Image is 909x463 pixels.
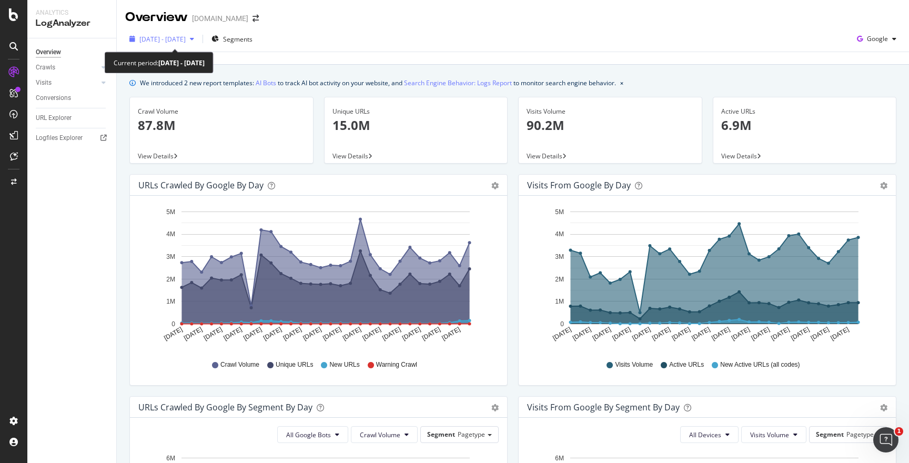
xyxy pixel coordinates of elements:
div: URLs Crawled by Google by day [138,180,264,190]
div: info banner [129,77,896,88]
text: 5M [555,208,564,216]
text: [DATE] [591,326,612,342]
div: URL Explorer [36,113,72,124]
div: gear [880,404,887,411]
div: Visits Volume [527,107,694,116]
text: 1M [166,298,175,305]
button: Google [853,31,901,47]
span: All Google Bots [286,430,331,439]
a: Visits [36,77,98,88]
span: Crawl Volume [360,430,400,439]
svg: A chart. [527,204,887,350]
text: [DATE] [223,326,244,342]
span: 1 [895,427,903,436]
text: [DATE] [730,326,751,342]
text: 5M [166,208,175,216]
text: [DATE] [571,326,592,342]
text: [DATE] [690,326,711,342]
text: 6M [166,455,175,462]
span: New URLs [329,360,359,369]
span: Segment [427,430,455,439]
text: 3M [555,253,564,260]
text: [DATE] [163,326,184,342]
text: [DATE] [830,326,851,342]
div: gear [491,404,499,411]
span: Segment [816,430,844,439]
p: 87.8M [138,116,305,134]
span: View Details [138,152,174,160]
p: 90.2M [527,116,694,134]
div: Visits from Google By Segment By Day [527,402,680,412]
text: [DATE] [341,326,362,342]
text: [DATE] [750,326,771,342]
div: [DOMAIN_NAME] [192,13,248,24]
div: Active URLs [721,107,888,116]
text: [DATE] [301,326,322,342]
span: Segments [223,35,252,44]
text: [DATE] [551,326,572,342]
a: AI Bots [256,77,276,88]
a: Conversions [36,93,109,104]
a: Search Engine Behavior: Logs Report [404,77,512,88]
text: [DATE] [262,326,283,342]
text: [DATE] [401,326,422,342]
text: [DATE] [282,326,303,342]
button: All Devices [680,426,739,443]
text: [DATE] [321,326,342,342]
span: All Devices [689,430,721,439]
span: [DATE] - [DATE] [139,35,186,44]
text: 4M [166,231,175,238]
button: close banner [618,75,626,90]
div: gear [491,182,499,189]
div: Crawls [36,62,55,73]
p: 15.0M [332,116,500,134]
text: [DATE] [611,326,632,342]
p: 6.9M [721,116,888,134]
div: Logfiles Explorer [36,133,83,144]
span: Unique URLs [276,360,313,369]
text: 2M [555,276,564,283]
button: Crawl Volume [351,426,418,443]
div: Visits from Google by day [527,180,631,190]
text: [DATE] [671,326,692,342]
span: Pagetype [458,430,485,439]
text: [DATE] [790,326,811,342]
span: View Details [332,152,368,160]
span: Visits Volume [750,430,789,439]
span: Crawl Volume [220,360,259,369]
text: 4M [555,231,564,238]
button: All Google Bots [277,426,348,443]
div: LogAnalyzer [36,17,108,29]
span: New Active URLs (all codes) [720,360,800,369]
button: Segments [207,31,257,47]
button: Visits Volume [741,426,806,443]
text: [DATE] [242,326,263,342]
text: [DATE] [441,326,462,342]
a: Crawls [36,62,98,73]
div: Unique URLs [332,107,500,116]
iframe: Intercom live chat [873,427,898,452]
div: gear [880,182,887,189]
text: 0 [171,320,175,328]
span: View Details [527,152,562,160]
div: Analytics [36,8,108,17]
div: Overview [125,8,188,26]
text: [DATE] [183,326,204,342]
span: Visits Volume [615,360,653,369]
text: [DATE] [770,326,791,342]
text: [DATE] [810,326,831,342]
text: 2M [166,276,175,283]
text: 1M [555,298,564,305]
text: 0 [560,320,564,328]
text: [DATE] [631,326,652,342]
div: Crawl Volume [138,107,305,116]
span: Active URLs [669,360,704,369]
text: [DATE] [651,326,672,342]
text: [DATE] [710,326,731,342]
text: 3M [166,253,175,260]
a: URL Explorer [36,113,109,124]
svg: A chart. [138,204,499,350]
div: Current period: [114,57,205,69]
